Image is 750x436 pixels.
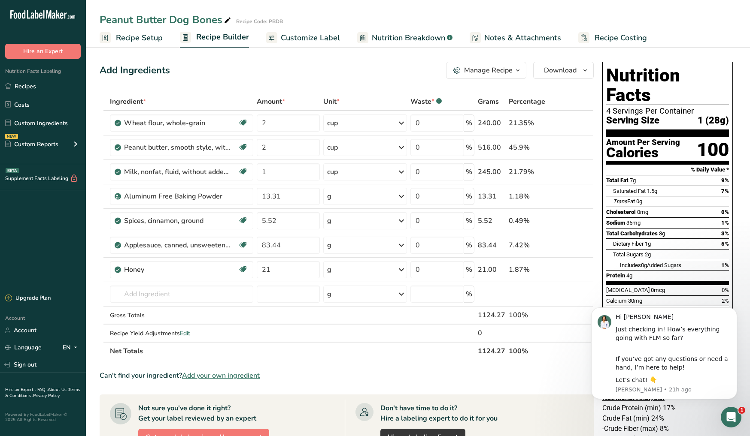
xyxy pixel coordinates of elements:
span: 1% [721,220,729,226]
div: Waste [410,96,442,107]
section: % Daily Value * [606,165,729,175]
button: Manage Recipe [446,62,526,79]
span: Percentage [509,96,545,107]
a: Language [5,340,42,355]
iframe: Intercom notifications message [578,295,750,413]
span: Grams [478,96,499,107]
span: 0g [641,262,647,268]
span: 0mcg [651,287,665,293]
span: Fat [613,198,635,204]
th: Net Totals [108,342,476,360]
span: Amount [257,96,285,107]
a: Notes & Attachments [470,28,561,48]
div: Gross Totals [110,311,253,320]
p: Crude Fat (min) 24% [602,413,733,424]
div: cup [327,118,338,128]
iframe: Intercom live chat [721,407,741,427]
div: Add Ingredients [100,63,170,78]
a: Nutrition Breakdown [357,28,452,48]
div: 0 [478,328,505,338]
span: Edit [180,329,190,337]
div: Powered By FoodLabelMaker © 2025 All Rights Reserved [5,412,81,422]
span: 1.5g [647,188,657,194]
div: 100 [697,138,729,161]
span: Notes & Attachments [484,32,561,44]
div: 1.87% [509,265,553,275]
span: Customize Label [281,32,340,44]
div: 83.44 [478,240,505,250]
input: Add Ingredient [110,286,253,303]
a: FAQ . [37,387,48,393]
div: Custom Reports [5,140,58,149]
h1: Nutrition Facts [606,66,729,105]
span: 0% [722,287,729,293]
div: 1.18% [509,191,553,201]
span: Total Fat [606,177,629,183]
button: Download [533,62,594,79]
span: [MEDICAL_DATA] [606,287,650,293]
div: 100% [509,310,553,320]
span: 7g [630,177,636,183]
span: Sodium [606,220,625,226]
div: Upgrade Plan [5,294,51,303]
span: Protein [606,272,625,279]
span: 1g [645,241,651,247]
span: 4g [626,272,632,279]
span: Add your own ingredient [182,370,260,381]
div: Calories [606,147,680,159]
span: Recipe Builder [196,31,249,43]
div: Not sure you've done it right? Get your label reviewed by an expert [138,403,256,424]
div: Milk, nonfat, fluid, without added vitamin A and [MEDICAL_DATA] (fat free or skim) [124,167,231,177]
a: Privacy Policy [33,393,60,399]
div: Peanut butter, smooth style, without salt [124,142,231,153]
p: -Crude Fiber (max) 8% [602,424,733,434]
a: Hire an Expert . [5,387,36,393]
div: 7.42% [509,240,553,250]
div: 516.00 [478,142,505,153]
div: 21.00 [478,265,505,275]
div: Don't have time to do it? Hire a labeling expert to do it for you [380,403,498,424]
span: 7% [721,188,729,194]
div: Peanut Butter Dog Bones [100,12,233,27]
div: cup [327,167,338,177]
div: Honey [124,265,231,275]
div: EN [63,343,81,353]
button: Hire an Expert [5,44,81,59]
span: Nutrition Breakdown [372,32,445,44]
span: 9% [721,177,729,183]
span: 8g [659,230,665,237]
span: 5% [721,241,729,247]
span: Recipe Costing [595,32,647,44]
div: 21.35% [509,118,553,128]
div: Aluminum Free Baking Powder [124,191,231,201]
span: 0% [721,209,729,215]
th: 100% [507,342,555,360]
div: g [327,240,331,250]
span: Saturated Fat [613,188,646,194]
div: 4 Servings Per Container [606,107,729,115]
div: g [327,216,331,226]
div: Recipe Code: PBDB [236,18,283,25]
div: Wheat flour, whole-grain [124,118,231,128]
div: 0.49% [509,216,553,226]
a: About Us . [48,387,68,393]
span: 0mg [637,209,648,215]
span: 1 [738,407,745,414]
div: 240.00 [478,118,505,128]
div: Amount Per Serving [606,138,680,147]
a: Recipe Setup [100,28,163,48]
span: 1% [721,262,729,268]
span: Serving Size [606,115,659,126]
span: 35mg [626,220,641,226]
div: cup [327,142,338,153]
span: 1 (28g) [698,115,729,126]
div: 5.52 [478,216,505,226]
span: Dietary Fiber [613,241,644,247]
a: Customize Label [266,28,340,48]
i: Trans [613,198,627,204]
